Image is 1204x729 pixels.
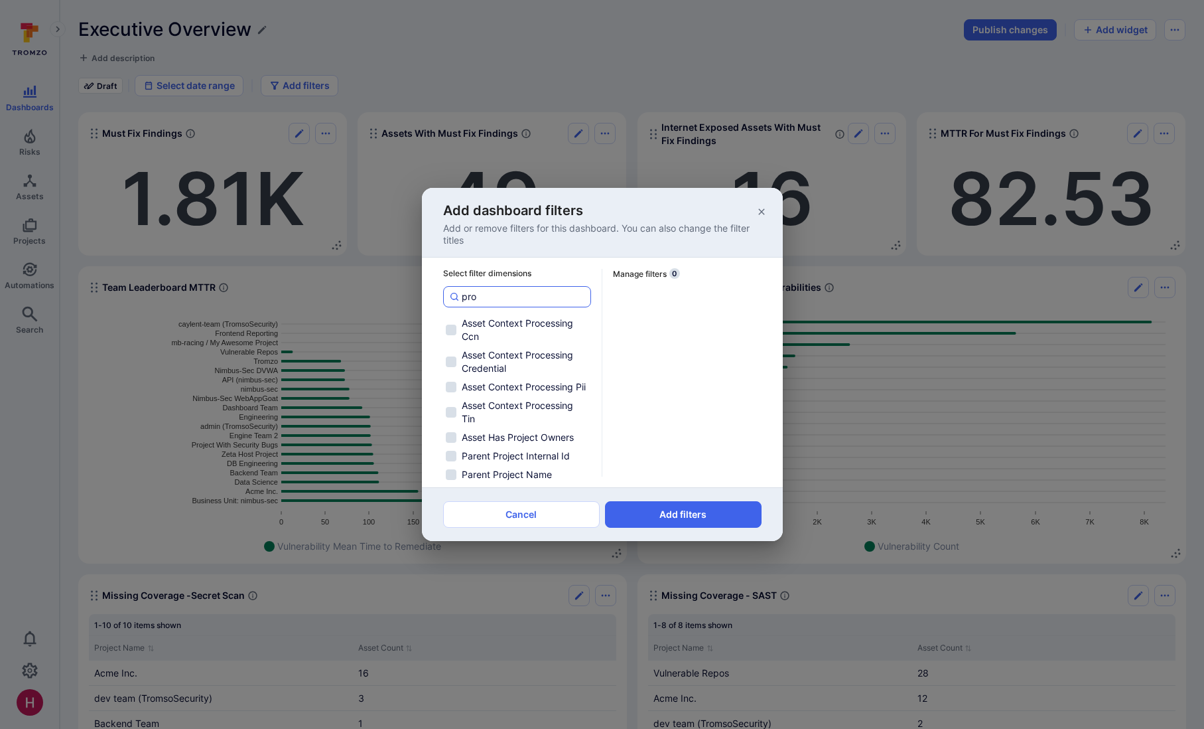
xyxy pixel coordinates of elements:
button: Cancel [443,501,600,528]
input: Search dimension [462,290,585,303]
span: Add dashboard filters [443,201,583,222]
span: Select filter dimensions [443,268,592,278]
span: Manage filters [613,269,667,279]
span: Parent Project Name [462,468,552,481]
span: Parent Project Internal Id [462,449,570,463]
span: Asset Context Processing Pii [462,380,586,394]
span: Add or remove filters for this dashboard. You can also change the filter titles [443,222,772,246]
span: Parent Project Uid [462,487,541,500]
span: Asset Has Project Owners [462,431,574,444]
span: 0 [669,268,680,279]
span: Asset Context Processing Ccn [462,317,589,343]
button: Add filters [605,501,762,528]
span: Asset Context Processing Tin [462,399,589,426]
span: Asset Context Processing Credential [462,349,589,375]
